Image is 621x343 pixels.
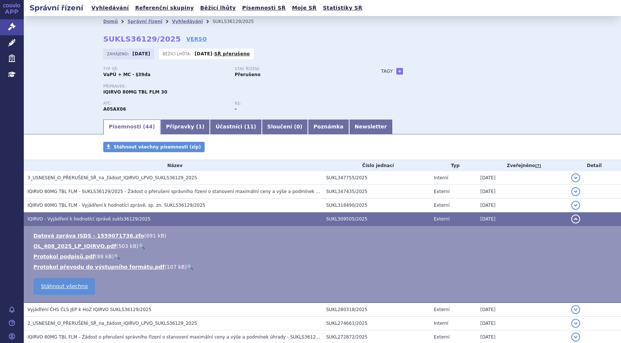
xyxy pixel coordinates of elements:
[118,243,136,249] span: 503 kB
[187,264,193,270] a: 🔍
[571,305,580,314] button: detail
[235,72,260,77] strong: Přerušeno
[477,199,568,212] td: [DATE]
[296,124,300,130] span: 0
[172,19,203,24] a: Vyhledávání
[97,254,112,259] span: 88 kB
[33,278,95,295] a: Stáhnout všechno
[396,68,403,75] a: +
[103,19,118,24] a: Domů
[571,173,580,182] button: detail
[322,185,430,199] td: SUKL347435/2025
[103,84,366,89] p: Přípravek:
[434,321,448,326] span: Interní
[477,185,568,199] td: [DATE]
[198,124,202,130] span: 1
[322,171,430,185] td: SUKL347755/2025
[290,3,319,13] a: Moje SŘ
[24,160,322,171] th: Název
[214,51,250,56] a: SŘ přerušeno
[89,3,131,13] a: Vyhledávání
[103,142,205,152] a: Stáhnout všechny písemnosti (zip)
[571,333,580,342] button: detail
[247,124,254,130] span: 11
[430,160,477,171] th: Typ
[33,243,116,249] a: OL_408_2025_LP_IQIRVO.pdf
[160,120,210,134] a: Přípravky (1)
[33,253,614,260] li: ( )
[535,163,541,169] abbr: (?)
[127,19,162,24] a: Správní řízení
[571,187,580,196] button: detail
[210,120,261,134] a: Účastníci (11)
[27,203,205,208] span: IQIRVO 80MG TBL FLM - Vyjádření k hodnotící zprávě, sp. zn. SUKLS36129/2025
[240,3,288,13] a: Písemnosti SŘ
[27,334,332,340] span: IQIRVO 80MG TBL FLM - Žádost o přerušení správního řízení o stanovení maximální ceny a výše a pod...
[103,35,181,43] strong: SUKLS36129/2025
[27,321,197,326] span: 2_USNESENÍ_O_PŘERUŠENÍ_SŘ_na_žádost_IQIRVO_LPVO_SUKLS36129_2025
[568,160,621,171] th: Detail
[322,199,430,212] td: SUKL318490/2025
[103,89,167,95] span: IQIRVO 80MG TBL FLM 30
[103,67,227,71] p: Typ SŘ:
[103,107,126,112] strong: ELAFIBRANOR
[381,67,393,76] h3: Tagy
[33,264,165,270] a: Protokol převodu do výstupního formátu.pdf
[477,303,568,317] td: [DATE]
[235,107,237,112] strong: -
[195,51,250,57] p: -
[114,254,120,259] a: 🔍
[33,232,614,239] li: ( )
[24,3,89,13] h2: Správní řízení
[33,254,95,259] a: Protokol podpisů.pdf
[571,319,580,328] button: detail
[145,124,152,130] span: 44
[322,160,430,171] th: Číslo jednací
[103,101,227,106] p: ATC:
[195,51,212,56] strong: [DATE]
[27,216,150,222] span: IQIRVO - Vyjádření k hodnotící zprávě sukls36129/2025
[434,189,449,194] span: Externí
[139,243,145,249] a: 🔍
[107,51,130,57] span: Zahájeno:
[186,35,207,43] a: VERSO
[103,72,150,77] strong: VaPÚ + MC - §39da
[33,263,614,271] li: ( )
[322,303,430,317] td: SUKL280318/2025
[235,67,359,71] p: Stav řízení:
[114,144,201,150] span: Stáhnout všechny písemnosti (zip)
[322,317,430,330] td: SUKL274661/2025
[434,334,449,340] span: Externí
[571,201,580,210] button: detail
[477,171,568,185] td: [DATE]
[571,215,580,223] button: detail
[477,212,568,226] td: [DATE]
[33,233,144,239] a: Datová zpráva ISDS - 1559071736.zfo
[198,3,238,13] a: Běžící lhůty
[262,120,308,134] a: Sloučení (0)
[33,242,614,250] li: ( )
[434,216,449,222] span: Externí
[27,189,332,194] span: IQIRVO 80MG TBL FLM - SUKLS36129/2025 - Žádost o přerušení správního řízení o stanovení maximální...
[434,307,449,312] span: Externí
[434,175,448,180] span: Interní
[308,120,349,134] a: Poznámka
[477,160,568,171] th: Zveřejněno
[133,3,196,13] a: Referenční skupiny
[167,264,185,270] span: 107 kB
[212,16,263,27] li: SUKLS36129/2025
[27,175,197,180] span: 3_USNESENÍ_O_PŘERUŠENÍ_SŘ_na_žádost_IQIRVO_LPVO_SUKLS36129_2025
[235,101,359,106] p: RS:
[163,51,193,57] span: Běžící lhůta:
[27,307,152,312] span: Vyjádření ČHS ČLS JEP k HoZ IQIRVO SUKLS36129/2025
[434,203,449,208] span: Externí
[322,212,430,226] td: SUKL309505/2025
[477,317,568,330] td: [DATE]
[146,233,164,239] span: 691 kB
[321,3,364,13] a: Statistiky SŘ
[133,51,150,56] strong: [DATE]
[349,120,393,134] a: Newsletter
[103,120,160,134] a: Písemnosti (44)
